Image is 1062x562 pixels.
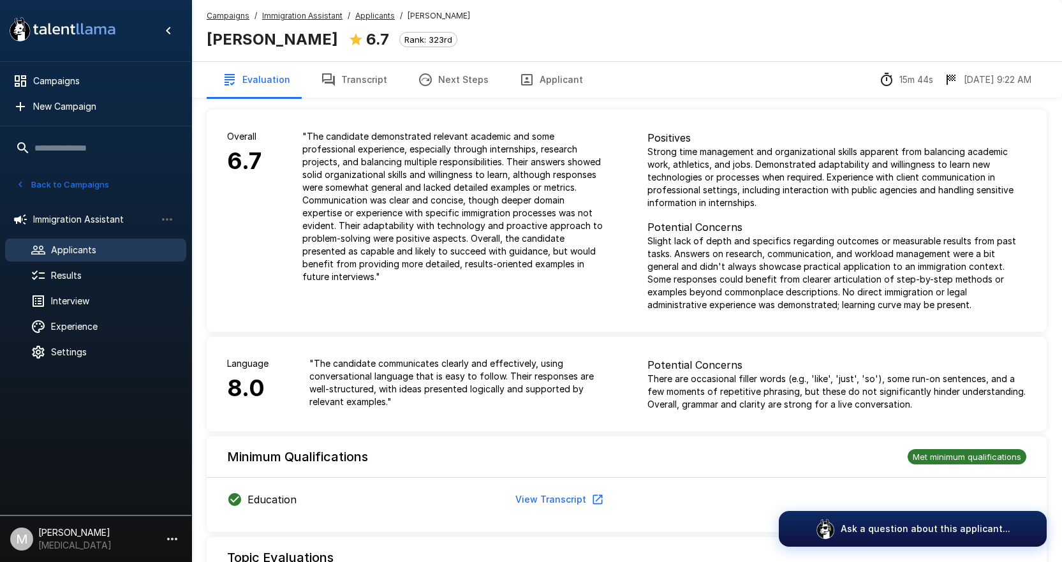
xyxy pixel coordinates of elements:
[779,511,1047,547] button: Ask a question about this applicant...
[207,62,306,98] button: Evaluation
[309,357,607,408] p: " The candidate communicates clearly and effectively, using conversational language that is easy ...
[899,73,933,86] p: 15m 44s
[366,30,389,48] b: 6.7
[247,492,297,507] p: Education
[504,62,598,98] button: Applicant
[841,522,1010,535] p: Ask a question about this applicant...
[355,11,395,20] u: Applicants
[400,34,457,45] span: Rank: 323rd
[964,73,1031,86] p: [DATE] 9:22 AM
[348,10,350,22] span: /
[510,488,607,512] button: View Transcript
[815,519,836,539] img: logo_glasses@2x.png
[408,10,470,22] span: [PERSON_NAME]
[262,11,343,20] u: Immigration Assistant
[647,219,1027,235] p: Potential Concerns
[402,62,504,98] button: Next Steps
[254,10,257,22] span: /
[879,72,933,87] div: The time between starting and completing the interview
[908,452,1026,462] span: Met minimum qualifications
[647,373,1027,411] p: There are occasional filler words (e.g., 'like', 'just', 'so'), some run-on sentences, and a few ...
[227,130,262,143] p: Overall
[400,10,402,22] span: /
[227,143,262,180] h6: 6.7
[306,62,402,98] button: Transcript
[647,145,1027,209] p: Strong time management and organizational skills apparent from balancing academic work, athletics...
[227,357,269,370] p: Language
[227,370,269,407] h6: 8.0
[647,235,1027,311] p: Slight lack of depth and specifics regarding outcomes or measurable results from past tasks. Answ...
[207,30,338,48] b: [PERSON_NAME]
[647,357,1027,373] p: Potential Concerns
[227,447,368,467] h6: Minimum Qualifications
[647,130,1027,145] p: Positives
[207,11,249,20] u: Campaigns
[943,72,1031,87] div: The date and time when the interview was completed
[302,130,607,283] p: " The candidate demonstrated relevant academic and some professional experience, especially throu...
